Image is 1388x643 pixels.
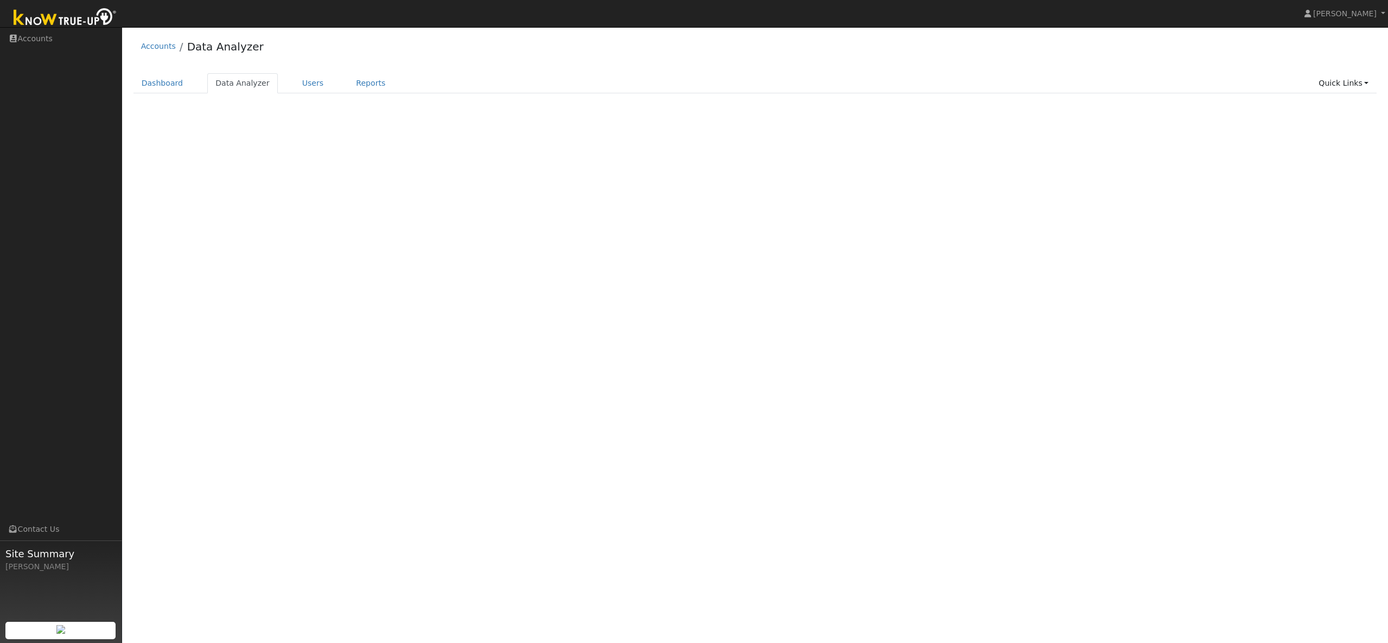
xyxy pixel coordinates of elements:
[207,73,278,93] a: Data Analyzer
[187,40,264,53] a: Data Analyzer
[1310,73,1377,93] a: Quick Links
[56,625,65,634] img: retrieve
[294,73,332,93] a: Users
[133,73,192,93] a: Dashboard
[5,546,116,561] span: Site Summary
[8,6,122,30] img: Know True-Up
[348,73,393,93] a: Reports
[1313,9,1377,18] span: [PERSON_NAME]
[141,42,176,50] a: Accounts
[5,561,116,572] div: [PERSON_NAME]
